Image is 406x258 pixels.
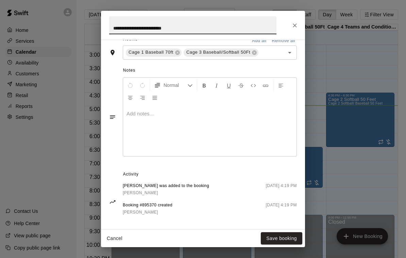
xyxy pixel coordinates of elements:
[270,36,297,46] button: Remove all
[104,232,125,245] button: Cancel
[248,79,259,91] button: Insert Code
[289,19,301,32] button: Close
[151,79,196,91] button: Formatting Options
[124,91,136,104] button: Center Align
[260,79,271,91] button: Insert Link
[123,37,138,41] span: Rooms
[123,190,158,195] span: [PERSON_NAME]
[109,114,116,121] svg: Notes
[149,91,160,104] button: Justify Align
[223,79,235,91] button: Format Underline
[109,199,116,205] svg: Activity
[235,79,247,91] button: Format Strikethrough
[184,49,258,57] div: Cage 3 Baseball/Softball 50Ft
[211,79,222,91] button: Format Italics
[123,65,297,76] span: Notes
[109,49,116,56] svg: Rooms
[123,189,209,197] a: [PERSON_NAME]
[123,169,297,180] span: Activity
[184,49,253,56] span: Cage 3 Baseball/Softball 50Ft
[123,183,209,189] span: [PERSON_NAME] was added to the booking
[199,79,210,91] button: Format Bold
[248,36,270,46] button: Add all
[126,49,176,56] span: Cage 1 Baseball 70ft
[137,79,148,91] button: Redo
[137,91,148,104] button: Right Align
[164,82,187,89] span: Normal
[275,79,287,91] button: Left Align
[126,49,182,57] div: Cage 1 Baseball 70ft
[266,183,297,197] span: [DATE] 4:19 PM
[285,48,294,57] button: Open
[124,79,136,91] button: Undo
[123,210,158,215] span: [PERSON_NAME]
[123,202,172,209] span: Booking #895370 created
[261,232,302,245] button: Save booking
[266,202,297,216] span: [DATE] 4:19 PM
[123,209,172,216] a: [PERSON_NAME]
